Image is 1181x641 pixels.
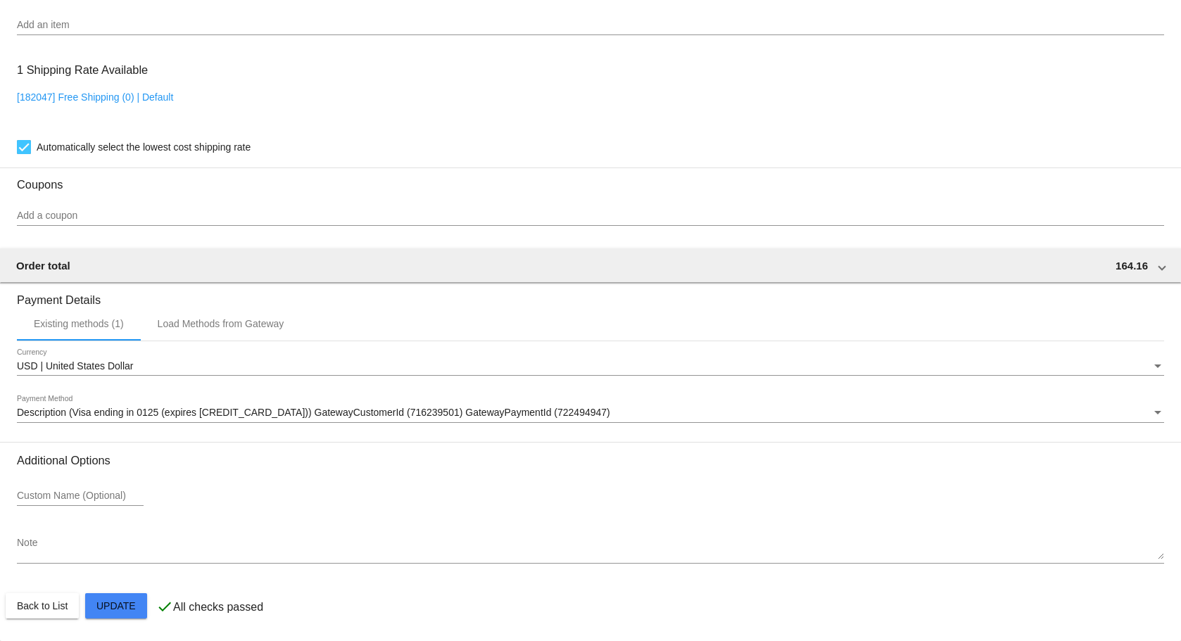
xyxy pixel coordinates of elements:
h3: Coupons [17,167,1164,191]
button: Update [85,593,147,618]
p: All checks passed [173,601,263,614]
h3: Payment Details [17,283,1164,307]
button: Back to List [6,593,79,618]
a: [182047] Free Shipping (0) | Default [17,91,173,103]
mat-select: Payment Method [17,407,1164,419]
span: Update [96,600,136,611]
span: 164.16 [1116,260,1148,272]
span: Automatically select the lowest cost shipping rate [37,139,251,156]
span: USD | United States Dollar [17,360,133,372]
input: Add an item [17,20,1164,31]
span: Order total [16,260,70,272]
input: Custom Name (Optional) [17,490,144,502]
input: Add a coupon [17,210,1164,222]
h3: 1 Shipping Rate Available [17,55,148,85]
mat-select: Currency [17,361,1164,372]
div: Load Methods from Gateway [158,318,284,329]
div: Existing methods (1) [34,318,124,329]
span: Back to List [17,600,68,611]
mat-icon: check [156,598,173,615]
span: Description (Visa ending in 0125 (expires [CREDIT_CARD_DATA])) GatewayCustomerId (716239501) Gate... [17,407,610,418]
h3: Additional Options [17,454,1164,467]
